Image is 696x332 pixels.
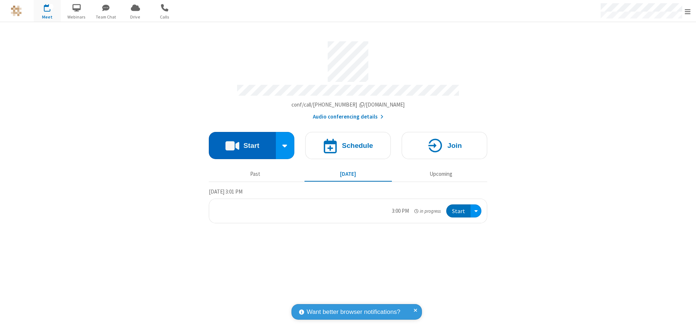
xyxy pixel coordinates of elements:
[305,132,391,159] button: Schedule
[392,207,409,215] div: 3:00 PM
[34,14,61,20] span: Meet
[414,208,441,215] em: in progress
[63,14,90,20] span: Webinars
[49,4,54,9] div: 1
[471,204,481,218] div: Open menu
[397,167,485,181] button: Upcoming
[402,132,487,159] button: Join
[276,132,295,159] div: Start conference options
[212,167,299,181] button: Past
[151,14,178,20] span: Calls
[209,132,276,159] button: Start
[307,307,400,317] span: Want better browser notifications?
[313,113,384,121] button: Audio conferencing details
[243,142,259,149] h4: Start
[446,204,471,218] button: Start
[11,5,22,16] img: QA Selenium DO NOT DELETE OR CHANGE
[447,142,462,149] h4: Join
[291,101,405,108] span: Copy my meeting room link
[678,313,691,327] iframe: Chat
[209,188,243,195] span: [DATE] 3:01 PM
[209,36,487,121] section: Account details
[92,14,120,20] span: Team Chat
[304,167,392,181] button: [DATE]
[342,142,373,149] h4: Schedule
[122,14,149,20] span: Drive
[291,101,405,109] button: Copy my meeting room linkCopy my meeting room link
[209,187,487,224] section: Today's Meetings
